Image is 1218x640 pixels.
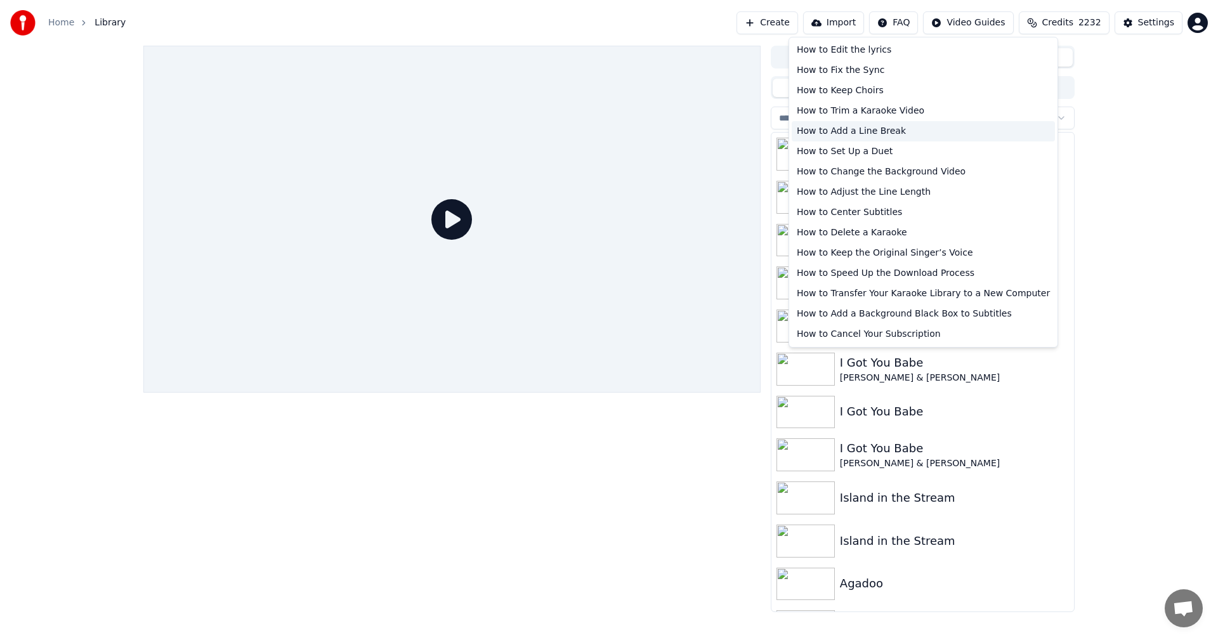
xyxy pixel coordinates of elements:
[792,81,1055,101] div: How to Keep Choirs
[792,223,1055,243] div: How to Delete a Karaoke
[792,304,1055,324] div: How to Add a Background Black Box to Subtitles
[792,40,1055,60] div: How to Edit the lyrics
[792,263,1055,284] div: How to Speed Up the Download Process
[792,101,1055,121] div: How to Trim a Karaoke Video
[792,202,1055,223] div: How to Center Subtitles
[792,284,1055,304] div: How to Transfer Your Karaoke Library to a New Computer
[792,121,1055,141] div: How to Add a Line Break
[792,162,1055,182] div: How to Change the Background Video
[792,324,1055,344] div: How to Cancel Your Subscription
[792,141,1055,162] div: How to Set Up a Duet
[792,60,1055,81] div: How to Fix the Sync
[792,182,1055,202] div: How to Adjust the Line Length
[792,243,1055,263] div: How to Keep the Original Singer’s Voice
